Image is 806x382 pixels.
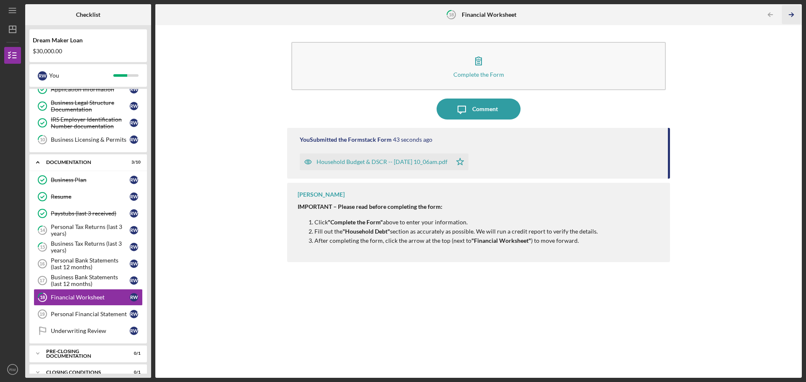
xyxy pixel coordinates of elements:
[462,11,516,18] b: Financial Worksheet
[34,289,143,306] a: 18Financial WorksheetRW
[51,210,130,217] div: Paystubs (last 3 received)
[472,99,498,120] div: Comment
[130,119,138,127] div: R W
[130,209,138,218] div: R W
[39,278,44,283] tspan: 17
[51,99,130,113] div: Business Legal Structure Documentation
[51,257,130,270] div: Personal Bank Statements (last 12 months)
[130,243,138,251] div: R W
[126,370,141,375] div: 0 / 1
[4,361,21,378] button: RW
[51,274,130,287] div: Business Bank Statements (last 12 months)
[76,11,100,18] b: Checklist
[51,193,130,200] div: Resume
[130,327,138,335] div: R W
[51,116,130,130] div: IRS Employer Identification Number documentation
[40,295,45,300] tspan: 18
[33,37,144,44] div: Dream Maker Loan
[298,203,442,210] strong: IMPORTANT – Please read before completing the form:
[448,12,453,17] tspan: 18
[130,276,138,285] div: R W
[130,260,138,268] div: R W
[39,312,44,317] tspan: 19
[51,136,130,143] div: Business Licensing & Permits
[300,136,392,143] div: You Submitted the Formstack Form
[130,85,138,94] div: R W
[34,239,143,255] a: 15Business Tax Returns (last 3 years)RW
[34,188,143,205] a: ResumeRW
[130,310,138,318] div: R W
[298,191,345,198] div: [PERSON_NAME]
[46,370,120,375] div: Closing Conditions
[130,192,138,201] div: R W
[300,153,468,170] button: Household Budget & DSCR -- [DATE] 10_06am.pdf
[39,261,44,266] tspan: 16
[51,240,130,254] div: Business Tax Returns (last 3 years)
[130,293,138,301] div: R W
[126,351,141,356] div: 0 / 1
[51,311,130,317] div: Personal Financial Statement
[40,228,45,233] tspan: 14
[34,255,143,272] a: 16Personal Bank Statements (last 12 months)RW
[33,48,144,55] div: $30,000.00
[314,236,598,245] p: After completing the form, click the arrow at the top (next to ) to move forward.
[314,227,598,236] p: Fill out the section as accurately as possible. We will run a credit report to verify the details.
[40,244,45,250] tspan: 15
[9,367,16,372] text: RW
[34,306,143,322] a: 19Personal Financial StatementRW
[46,160,120,165] div: Documentation
[51,177,130,183] div: Business Plan
[34,172,143,188] a: Business PlanRW
[51,327,130,334] div: Underwriting Review
[130,176,138,184] div: R W
[130,226,138,234] div: R W
[51,294,130,301] div: Financial Worksheet
[34,272,143,289] a: 17Business Bank Statements (last 12 months)RW
[34,222,143,239] a: 14Personal Tax Returns (last 3 years)RW
[40,137,45,143] tspan: 10
[453,71,504,78] div: Complete the Form
[437,99,521,120] button: Comment
[46,349,120,359] div: Pre-Closing Documentation
[393,136,432,143] time: 2025-10-05 14:06
[328,218,383,226] strong: "Complete the Form"
[34,114,143,131] a: IRS Employer Identification Number documentationRW
[130,135,138,144] div: R W
[34,205,143,222] a: Paystubs (last 3 received)RW
[291,42,666,90] button: Complete the Form
[51,223,130,237] div: Personal Tax Returns (last 3 years)
[51,86,130,93] div: Application Information
[34,322,143,339] a: Underwriting ReviewRW
[130,102,138,110] div: R W
[49,68,113,83] div: You
[126,160,141,165] div: 3 / 10
[38,71,47,81] div: R W
[34,81,143,98] a: Application InformationRW
[314,218,598,227] p: Click above to enter your information.
[471,237,531,244] strong: "Financial Worksheet"
[34,98,143,114] a: Business Legal Structure DocumentationRW
[34,131,143,148] a: 10Business Licensing & PermitsRW
[317,159,447,165] div: Household Budget & DSCR -- [DATE] 10_06am.pdf
[343,228,390,235] strong: "Household Debt"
